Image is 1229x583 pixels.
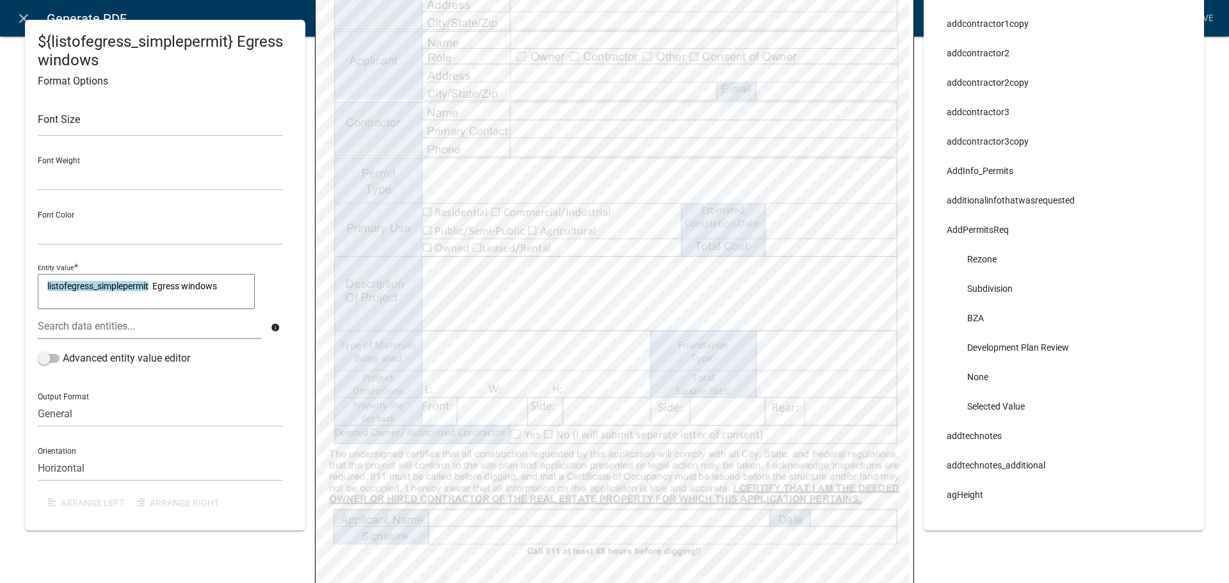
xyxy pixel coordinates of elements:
[936,186,1191,215] li: additionalinfothatwasrequested
[936,97,1191,127] li: addcontractor3
[16,11,31,26] i: close
[38,33,293,70] h4: ${listofegress_simplepermit} Egress windows
[936,421,1191,451] li: addtechnotes
[936,244,1191,274] li: Rezone
[38,491,127,515] button: Arrange Left
[936,215,1191,244] li: AddPermitsReq
[271,323,280,332] i: info
[936,392,1191,421] li: Selected Value
[38,313,261,339] input: Search data entities...
[936,333,1191,362] li: Development Plan Review
[936,303,1191,333] li: BZA
[936,9,1191,38] li: addcontractor1copy
[47,6,127,31] span: Generate PDF
[936,156,1191,186] li: AddInfo_Permits
[38,74,293,86] h6: Format Options
[38,263,74,271] p: Entity Value
[936,127,1191,156] li: addcontractor3copy
[936,451,1191,480] li: addtechnotes_additional
[936,362,1191,392] li: None
[936,509,1191,539] li: AgLength
[936,38,1191,68] li: addcontractor2
[38,351,190,366] label: Advanced entity value editor
[936,480,1191,509] li: agHeight
[936,68,1191,97] li: addcontractor2copy
[127,491,229,515] button: Arrange Right
[936,274,1191,303] li: Subdivision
